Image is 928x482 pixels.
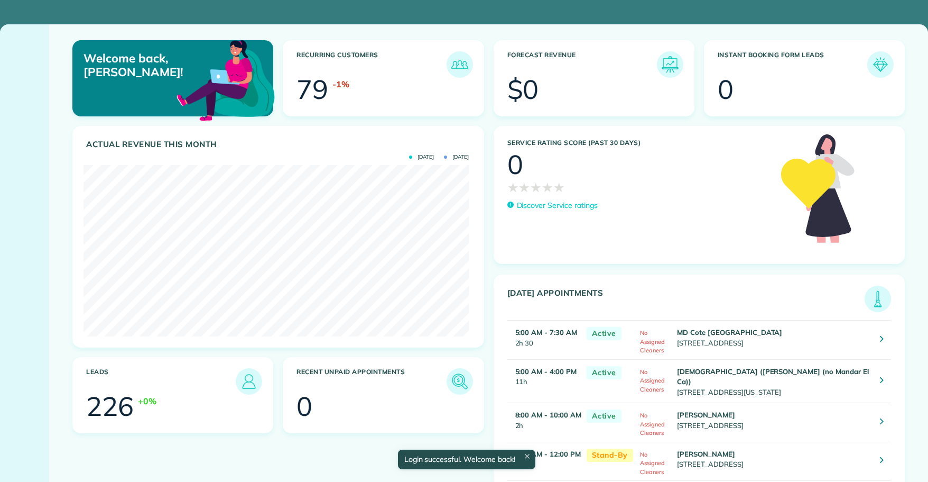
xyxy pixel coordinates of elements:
[507,76,539,103] div: $0
[507,200,598,211] a: Discover Service ratings
[515,411,581,419] strong: 8:00 AM - 10:00 AM
[507,288,865,312] h3: [DATE] Appointments
[507,403,581,442] td: 2h
[296,368,446,395] h3: Recent unpaid appointments
[138,395,156,407] div: +0%
[718,51,867,78] h3: Instant Booking Form Leads
[677,411,735,419] strong: [PERSON_NAME]
[542,178,553,197] span: ★
[397,450,535,469] div: Login successful. Welcome back!
[587,327,621,340] span: Active
[86,140,473,149] h3: Actual Revenue this month
[296,51,446,78] h3: Recurring Customers
[718,76,734,103] div: 0
[515,450,581,458] strong: 8:00 AM - 12:00 PM
[674,359,872,403] td: [STREET_ADDRESS][US_STATE]
[677,367,868,386] strong: [DEMOGRAPHIC_DATA] ([PERSON_NAME] (no Mandar El Ca))
[587,449,633,462] span: Stand-By
[507,151,523,178] div: 0
[332,78,349,90] div: -1%
[515,367,577,376] strong: 5:00 AM - 4:00 PM
[867,288,888,310] img: icon_todays_appointments-901f7ab196bb0bea1936b74009e4eb5ffbc2d2711fa7634e0d609ed5ef32b18b.png
[553,178,565,197] span: ★
[174,28,277,131] img: dashboard_welcome-42a62b7d889689a78055ac9021e634bf52bae3f8056760290aed330b23ab8690.png
[449,371,470,392] img: icon_unpaid_appointments-47b8ce3997adf2238b356f14209ab4cced10bd1f174958f3ca8f1d0dd7fffeee.png
[507,51,657,78] h3: Forecast Revenue
[674,403,872,442] td: [STREET_ADDRESS]
[296,393,312,420] div: 0
[530,178,542,197] span: ★
[674,442,872,481] td: [STREET_ADDRESS]
[640,368,665,393] span: No Assigned Cleaners
[640,451,665,476] span: No Assigned Cleaners
[507,321,581,360] td: 2h 30
[870,54,891,75] img: icon_form_leads-04211a6a04a5b2264e4ee56bc0799ec3eb69b7e499cbb523a139df1d13a81ae0.png
[640,412,665,436] span: No Assigned Cleaners
[86,393,134,420] div: 226
[515,328,577,337] strong: 5:00 AM - 7:30 AM
[86,368,236,395] h3: Leads
[677,328,782,337] strong: MD Cote [GEOGRAPHIC_DATA]
[507,359,581,403] td: 11h
[587,366,621,379] span: Active
[83,51,209,79] p: Welcome back, [PERSON_NAME]!
[238,371,259,392] img: icon_leads-1bed01f49abd5b7fead27621c3d59655bb73ed531f8eeb49469d10e621d6b896.png
[507,139,771,147] h3: Service Rating score (past 30 days)
[296,76,328,103] div: 79
[660,54,681,75] img: icon_forecast_revenue-8c13a41c7ed35a8dcfafea3cbb826a0462acb37728057bba2d056411b612bbbe.png
[587,410,621,423] span: Active
[677,450,735,458] strong: [PERSON_NAME]
[518,178,530,197] span: ★
[674,321,872,360] td: [STREET_ADDRESS]
[444,154,469,160] span: [DATE]
[409,154,434,160] span: [DATE]
[640,329,665,354] span: No Assigned Cleaners
[449,54,470,75] img: icon_recurring_customers-cf858462ba22bcd05b5a5880d41d6543d210077de5bb9ebc9590e49fd87d84ed.png
[507,178,519,197] span: ★
[507,442,581,481] td: 4h
[517,200,598,211] p: Discover Service ratings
